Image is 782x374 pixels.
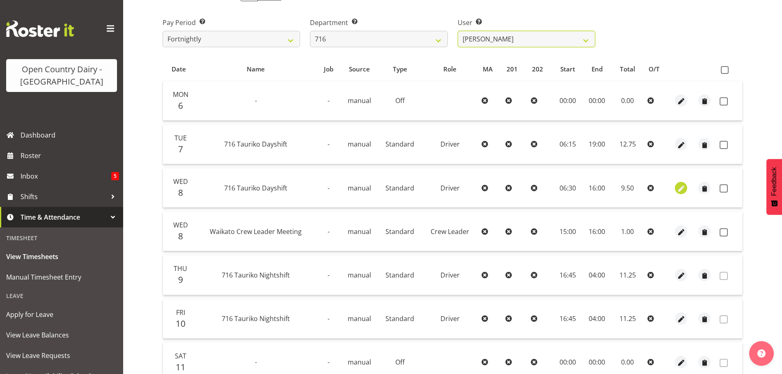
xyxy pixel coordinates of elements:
[560,64,575,74] span: Start
[178,187,183,198] span: 8
[6,21,74,37] img: Rosterit website logo
[224,140,287,149] span: 716 Tauriko Dayshift
[348,140,371,149] span: manual
[483,64,493,74] span: MA
[6,308,117,321] span: Apply for Leave
[163,18,300,28] label: Pay Period
[378,168,422,208] td: Standard
[553,125,582,164] td: 06:15
[21,129,119,141] span: Dashboard
[349,64,370,74] span: Source
[431,227,469,236] span: Crew Leader
[178,143,183,155] span: 7
[458,18,595,28] label: User
[2,345,121,366] a: View Leave Requests
[178,100,183,111] span: 6
[210,227,302,236] span: Waikato Crew Leader Meeting
[348,184,371,193] span: manual
[440,314,460,323] span: Driver
[611,299,644,339] td: 11.25
[348,358,371,367] span: manual
[174,264,187,273] span: Thu
[611,168,644,208] td: 9.50
[532,64,543,74] span: 202
[2,325,121,345] a: View Leave Balances
[328,96,330,105] span: -
[255,96,257,105] span: -
[328,227,330,236] span: -
[348,314,371,323] span: manual
[173,220,188,229] span: Wed
[21,211,107,223] span: Time & Attendance
[583,168,612,208] td: 16:00
[21,190,107,203] span: Shifts
[583,255,612,295] td: 04:00
[328,271,330,280] span: -
[6,250,117,263] span: View Timesheets
[611,212,644,251] td: 1.00
[757,349,766,358] img: help-xxl-2.png
[378,81,422,121] td: Off
[553,299,582,339] td: 16:45
[766,159,782,215] button: Feedback - Show survey
[583,81,612,121] td: 00:00
[348,271,371,280] span: manual
[255,358,257,367] span: -
[2,246,121,267] a: View Timesheets
[174,133,187,142] span: Tue
[178,274,183,285] span: 9
[178,230,183,242] span: 8
[611,125,644,164] td: 12.75
[328,358,330,367] span: -
[224,184,287,193] span: 716 Tauriko Dayshift
[583,299,612,339] td: 04:00
[6,349,117,362] span: View Leave Requests
[14,63,109,88] div: Open Country Dairy - [GEOGRAPHIC_DATA]
[611,81,644,121] td: 0.00
[222,271,290,280] span: 716 Tauriko Nightshift
[2,304,121,325] a: Apply for Leave
[328,314,330,323] span: -
[2,229,121,246] div: Timesheet
[507,64,518,74] span: 201
[310,18,447,28] label: Department
[553,212,582,251] td: 15:00
[378,212,422,251] td: Standard
[328,184,330,193] span: -
[111,172,119,180] span: 5
[328,140,330,149] span: -
[440,271,460,280] span: Driver
[649,64,660,74] span: O/T
[176,318,186,329] span: 10
[21,170,111,182] span: Inbox
[173,177,188,186] span: Wed
[6,271,117,283] span: Manual Timesheet Entry
[378,255,422,295] td: Standard
[175,351,186,360] span: Sat
[553,255,582,295] td: 16:45
[176,308,185,317] span: Fri
[378,125,422,164] td: Standard
[440,140,460,149] span: Driver
[172,64,186,74] span: Date
[2,287,121,304] div: Leave
[440,184,460,193] span: Driver
[173,90,188,99] span: Mon
[176,361,186,373] span: 11
[553,168,582,208] td: 06:30
[348,227,371,236] span: manual
[771,167,778,196] span: Feedback
[6,329,117,341] span: View Leave Balances
[348,96,371,105] span: manual
[222,314,290,323] span: 716 Tauriko Nightshift
[247,64,265,74] span: Name
[378,299,422,339] td: Standard
[443,64,456,74] span: Role
[2,267,121,287] a: Manual Timesheet Entry
[583,212,612,251] td: 16:00
[620,64,635,74] span: Total
[592,64,603,74] span: End
[21,149,119,162] span: Roster
[324,64,333,74] span: Job
[393,64,407,74] span: Type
